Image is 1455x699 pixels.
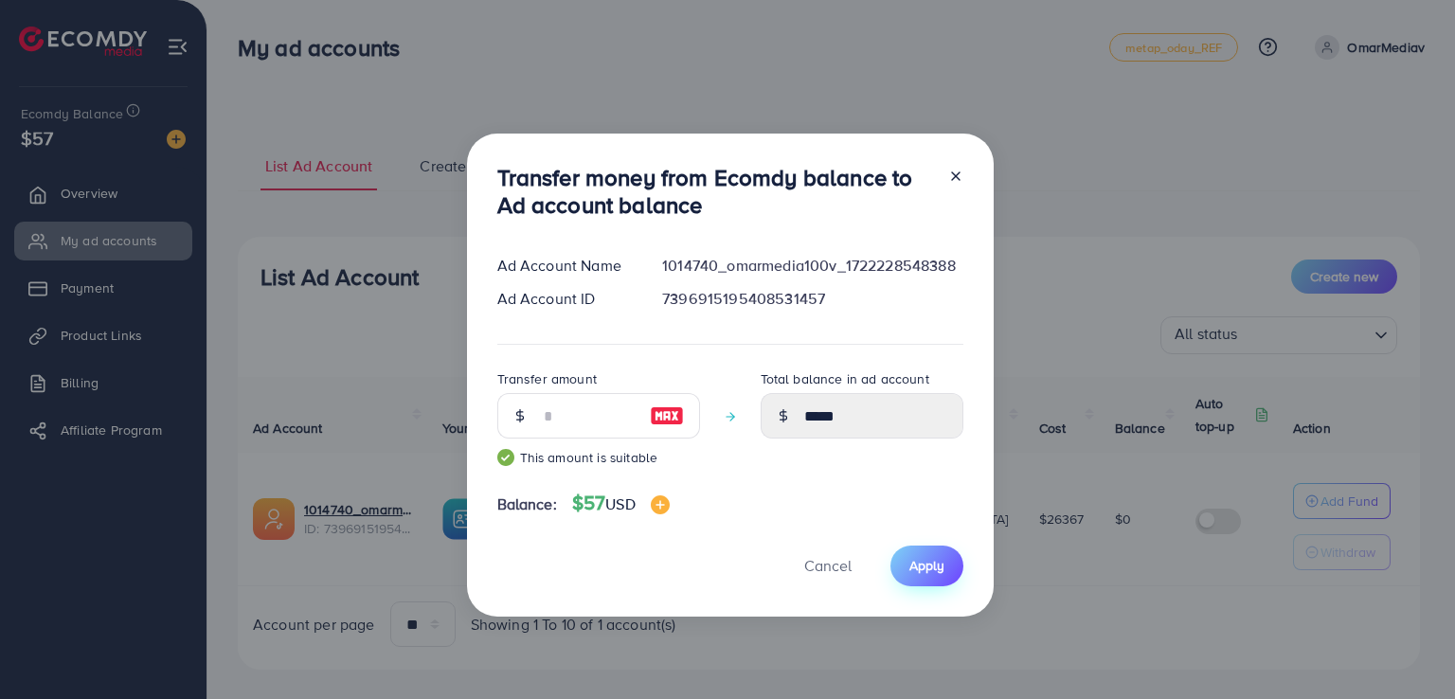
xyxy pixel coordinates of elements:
[781,546,875,586] button: Cancel
[497,369,597,388] label: Transfer amount
[890,546,963,586] button: Apply
[497,448,700,467] small: This amount is suitable
[572,492,670,515] h4: $57
[497,164,933,219] h3: Transfer money from Ecomdy balance to Ad account balance
[605,493,635,514] span: USD
[1374,614,1441,685] iframe: Chat
[651,495,670,514] img: image
[482,288,648,310] div: Ad Account ID
[909,556,944,575] span: Apply
[804,555,852,576] span: Cancel
[650,404,684,427] img: image
[482,255,648,277] div: Ad Account Name
[497,493,557,515] span: Balance:
[647,288,978,310] div: 7396915195408531457
[761,369,929,388] label: Total balance in ad account
[497,449,514,466] img: guide
[647,255,978,277] div: 1014740_omarmedia100v_1722228548388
